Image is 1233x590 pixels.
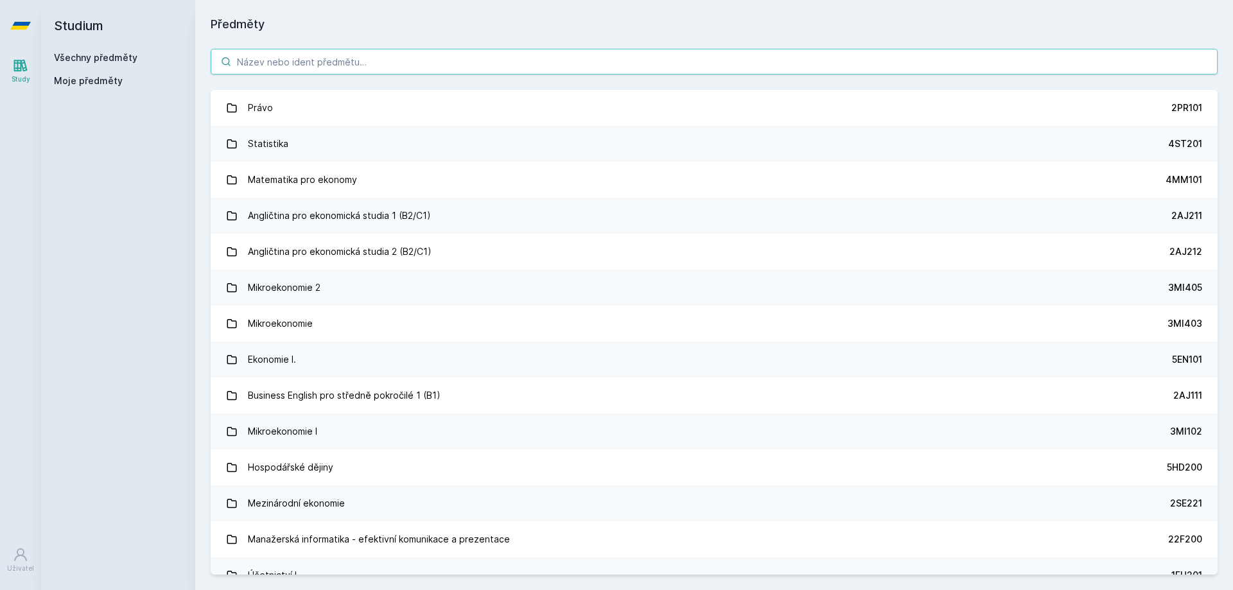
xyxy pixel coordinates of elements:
div: Hospodářské dějiny [248,455,333,480]
div: 2AJ211 [1171,209,1202,222]
div: 3MI102 [1170,425,1202,438]
div: 2PR101 [1171,101,1202,114]
div: Uživatel [7,564,34,573]
a: Hospodářské dějiny 5HD200 [211,449,1218,485]
div: Angličtina pro ekonomická studia 1 (B2/C1) [248,203,431,229]
div: 3MI405 [1168,281,1202,294]
div: 1FU201 [1171,569,1202,582]
a: Všechny předměty [54,52,137,63]
a: Mikroekonomie I 3MI102 [211,413,1218,449]
a: Právo 2PR101 [211,90,1218,126]
div: 4MM101 [1166,173,1202,186]
div: 5HD200 [1167,461,1202,474]
a: Statistika 4ST201 [211,126,1218,162]
div: Mikroekonomie I [248,419,317,444]
div: 2AJ212 [1169,245,1202,258]
div: 3MI403 [1167,317,1202,330]
div: Business English pro středně pokročilé 1 (B1) [248,383,441,408]
div: Mikroekonomie 2 [248,275,320,300]
a: Angličtina pro ekonomická studia 2 (B2/C1) 2AJ212 [211,234,1218,270]
a: Angličtina pro ekonomická studia 1 (B2/C1) 2AJ211 [211,198,1218,234]
span: Moje předměty [54,74,123,87]
div: Účetnictví I. [248,562,299,588]
div: Právo [248,95,273,121]
div: Manažerská informatika - efektivní komunikace a prezentace [248,526,510,552]
a: Mezinárodní ekonomie 2SE221 [211,485,1218,521]
a: Uživatel [3,541,39,580]
a: Business English pro středně pokročilé 1 (B1) 2AJ111 [211,377,1218,413]
div: Statistika [248,131,288,157]
div: 4ST201 [1168,137,1202,150]
a: Mikroekonomie 2 3MI405 [211,270,1218,306]
div: 2AJ111 [1173,389,1202,402]
a: Ekonomie I. 5EN101 [211,342,1218,377]
h1: Předměty [211,15,1218,33]
a: Mikroekonomie 3MI403 [211,306,1218,342]
div: Angličtina pro ekonomická studia 2 (B2/C1) [248,239,432,265]
input: Název nebo ident předmětu… [211,49,1218,74]
a: Manažerská informatika - efektivní komunikace a prezentace 22F200 [211,521,1218,557]
div: Matematika pro ekonomy [248,167,357,193]
a: Study [3,51,39,91]
div: 22F200 [1168,533,1202,546]
div: Ekonomie I. [248,347,296,372]
div: Study [12,74,30,84]
a: Matematika pro ekonomy 4MM101 [211,162,1218,198]
div: Mezinárodní ekonomie [248,490,345,516]
div: 2SE221 [1170,497,1202,510]
div: Mikroekonomie [248,311,313,336]
div: 5EN101 [1172,353,1202,366]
